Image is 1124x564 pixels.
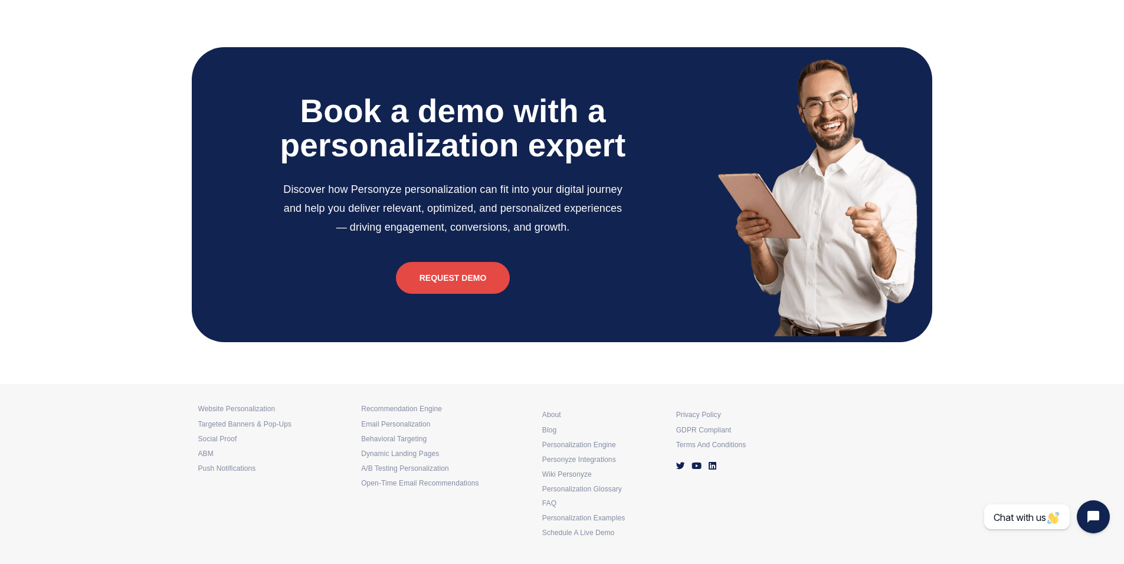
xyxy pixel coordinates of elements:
a: Request Demo [396,262,510,294]
h6: Open-Time Email Recommendations [361,481,525,486]
h6: Social Proof [198,437,362,441]
a: Terms and conditions [676,435,798,450]
h6: Targeted Banners & Pop-Ups [198,422,362,427]
h4: Personalization Examples [542,516,664,520]
img: A happy guy invite you for personalization demo [713,53,920,336]
h4: Personyze Integrations [542,458,664,462]
a: Email Personalization [361,414,525,429]
a: Open-Time Email Recommendations [361,473,525,488]
a: Schedule a Live Demo [542,523,664,537]
h3: Discover how Personyze personalization can fit into your digital journey and help you deliver rel... [280,180,627,237]
a: Push Notifications [198,458,362,473]
a: GDPR compliant [676,420,798,435]
a: ABM [198,444,362,458]
h4: Wiki Personyze [542,473,664,477]
a: behavioral targeting [361,429,525,444]
h4: Personalization Engine [542,443,664,447]
a: Personyze Integrations [542,450,664,464]
a: About [542,405,664,419]
a: Privacy policy [676,405,798,419]
a: Recommendation Engine [361,399,525,414]
h6: ABM [198,452,362,456]
a: Blog [542,420,664,435]
span: Request Demo [420,274,487,282]
h4: Personalization Glossary [542,487,664,491]
h6: Privacy policy [676,413,798,417]
h6: Email Personalization [361,422,525,427]
a: Personalization Glossary [542,479,664,494]
a: Personalization Engine [542,435,664,450]
h6: behavioral targeting [361,437,525,441]
a: Dynamic Landing Pages [361,444,525,458]
a: Website Personalization [198,399,362,414]
h3: Book a demo with a personalization expert [204,94,702,162]
a: Targeted Banners & Pop-Ups [198,414,362,429]
h4: About [542,413,664,417]
h6: Push Notifications [198,467,362,471]
h4: FAQ [542,501,664,506]
a: a/b testing personalization [361,458,525,473]
h6: Recommendation Engine [361,407,525,411]
a: Personalization Examples [542,508,664,523]
a: FAQ [542,493,664,508]
h6: Terms and conditions [676,443,798,447]
h6: Dynamic Landing Pages [361,452,525,456]
a: Wiki Personyze [542,464,664,479]
h4: Schedule a Live Demo [542,531,664,535]
h4: Blog [542,428,664,432]
h6: Website Personalization [198,407,362,411]
a: Social Proof [198,429,362,444]
h6: GDPR compliant [676,428,798,432]
h6: a/b testing personalization [361,467,525,471]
